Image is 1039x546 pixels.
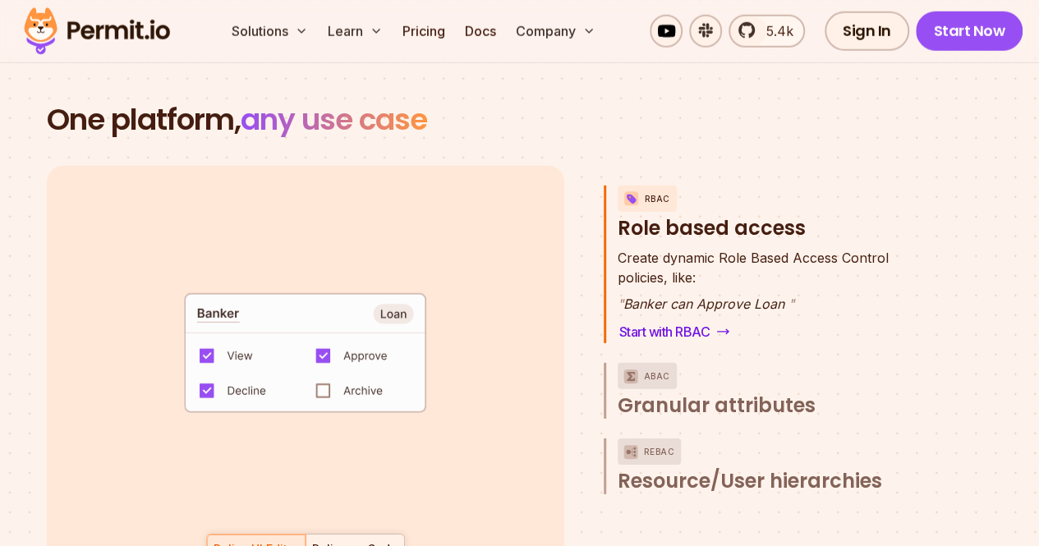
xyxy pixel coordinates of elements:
[225,15,315,48] button: Solutions
[825,11,909,51] a: Sign In
[47,103,993,136] h2: One platform,
[241,99,427,140] span: any use case
[618,248,889,268] span: Create dynamic Role Based Access Control
[618,320,732,343] a: Start with RBAC
[618,294,889,314] p: Banker can Approve Loan
[321,15,389,48] button: Learn
[618,296,623,312] span: "
[644,363,670,389] p: ABAC
[618,468,882,494] span: Resource/User hierarchies
[618,363,924,419] button: ABACGranular attributes
[16,3,177,59] img: Permit logo
[618,248,924,343] div: RBACRole based access
[618,248,889,287] p: policies, like:
[396,15,452,48] a: Pricing
[788,296,794,312] span: "
[729,15,805,48] a: 5.4k
[618,392,816,419] span: Granular attributes
[916,11,1023,51] a: Start Now
[756,21,793,41] span: 5.4k
[618,438,924,494] button: ReBACResource/User hierarchies
[509,15,602,48] button: Company
[644,438,675,465] p: ReBAC
[458,15,503,48] a: Docs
